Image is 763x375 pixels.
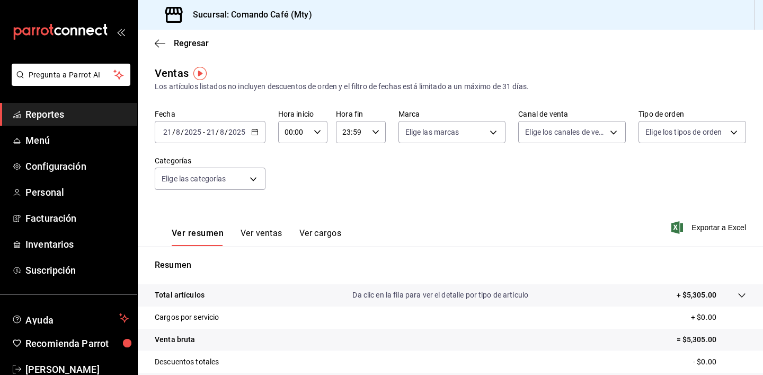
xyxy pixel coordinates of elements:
span: / [172,128,175,136]
label: Categorías [155,157,265,164]
span: Menú [25,133,129,147]
div: navigation tabs [172,228,341,246]
div: Ventas [155,65,189,81]
input: -- [206,128,216,136]
input: ---- [184,128,202,136]
label: Canal de venta [518,110,626,118]
p: Da clic en la fila para ver el detalle por tipo de artículo [352,290,528,301]
div: Los artículos listados no incluyen descuentos de orden y el filtro de fechas está limitado a un m... [155,81,746,92]
img: Tooltip marker [193,67,207,80]
span: / [225,128,228,136]
span: Inventarios [25,237,129,251]
input: -- [163,128,172,136]
button: Ver ventas [241,228,282,246]
p: Venta bruta [155,334,195,345]
span: Pregunta a Parrot AI [29,69,114,81]
span: / [216,128,219,136]
span: Recomienda Parrot [25,336,129,351]
span: Elige las marcas [405,127,459,137]
p: Total artículos [155,290,205,301]
span: Configuración [25,159,129,173]
button: Regresar [155,38,209,48]
button: open_drawer_menu [117,28,125,36]
button: Ver cargos [299,228,342,246]
p: = $5,305.00 [677,334,746,345]
input: ---- [228,128,246,136]
a: Pregunta a Parrot AI [7,77,130,88]
p: + $0.00 [691,312,746,323]
p: Descuentos totales [155,356,219,368]
span: Suscripción [25,263,129,277]
span: Ayuda [25,312,115,325]
label: Fecha [155,110,265,118]
span: - [203,128,205,136]
button: Ver resumen [172,228,224,246]
p: Cargos por servicio [155,312,219,323]
input: -- [175,128,181,136]
span: Regresar [174,38,209,48]
span: Facturación [25,211,129,225]
p: Resumen [155,259,746,272]
label: Hora inicio [278,110,327,118]
span: Elige las categorías [162,173,226,184]
button: Exportar a Excel [673,221,746,234]
span: Elige los tipos de orden [645,127,722,137]
label: Tipo de orden [638,110,746,118]
button: Pregunta a Parrot AI [12,64,130,86]
span: / [181,128,184,136]
span: Reportes [25,107,129,121]
p: - $0.00 [693,356,746,368]
span: Personal [25,185,129,199]
input: -- [219,128,225,136]
span: Elige los canales de venta [525,127,606,137]
label: Hora fin [336,110,385,118]
p: + $5,305.00 [677,290,716,301]
h3: Sucursal: Comando Café (Mty) [184,8,312,21]
label: Marca [398,110,506,118]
